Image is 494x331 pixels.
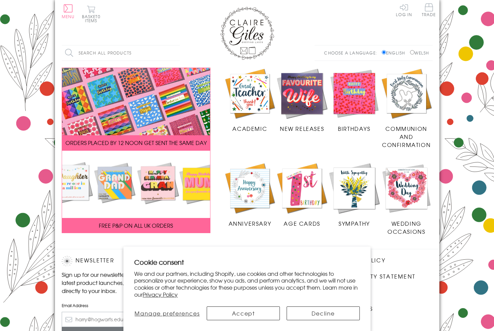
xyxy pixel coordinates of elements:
span: Trade [422,3,436,16]
p: Sign up for our newsletter to receive the latest product launches, news and offers directly to yo... [62,270,176,295]
a: Trade [422,3,436,18]
a: Wedding Occasions [380,162,433,235]
label: Welsh [410,50,429,56]
button: Accept [207,306,280,320]
span: Age Cards [284,219,320,227]
a: New Releases [276,68,328,133]
button: Manage preferences [134,306,200,320]
span: Anniversary [229,219,271,227]
input: Search [173,45,180,61]
span: New Releases [280,124,324,133]
span: 0 items [85,13,100,24]
img: Claire Giles Greetings Cards [220,7,274,60]
span: ORDERS PLACED BY 12 NOON GET SENT THE SAME DAY [65,139,207,147]
p: Choose a language: [324,50,380,56]
a: Privacy Policy [143,290,178,298]
button: Decline [287,306,360,320]
h2: Newsletter [62,256,176,266]
span: Communion and Confirmation [382,124,431,149]
span: Menu [62,13,75,20]
label: Email Address [62,302,176,308]
input: harry@hogwarts.edu [62,312,176,327]
a: Communion and Confirmation [380,68,433,149]
input: English [382,50,386,54]
input: Welsh [410,50,414,54]
a: Age Cards [276,162,328,227]
a: Academic [224,68,276,133]
a: Sympathy [328,162,380,227]
a: Log In [396,3,412,16]
input: Search all products [62,45,180,61]
a: Birthdays [328,68,380,133]
a: Accessibility Statement [331,272,415,281]
label: English [382,50,408,56]
span: Sympathy [339,219,370,227]
span: Manage preferences [135,309,200,317]
span: Birthdays [338,124,370,133]
span: Wedding Occasions [387,219,425,235]
a: Anniversary [224,162,276,227]
span: Academic [232,124,267,133]
h2: Cookie consent [134,257,360,267]
span: FREE P&P ON ALL UK ORDERS [99,221,173,229]
button: Basket0 items [82,5,100,23]
button: Menu [62,4,75,19]
p: We and our partners, including Shopify, use cookies and other technologies to personalize your ex... [134,270,360,298]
